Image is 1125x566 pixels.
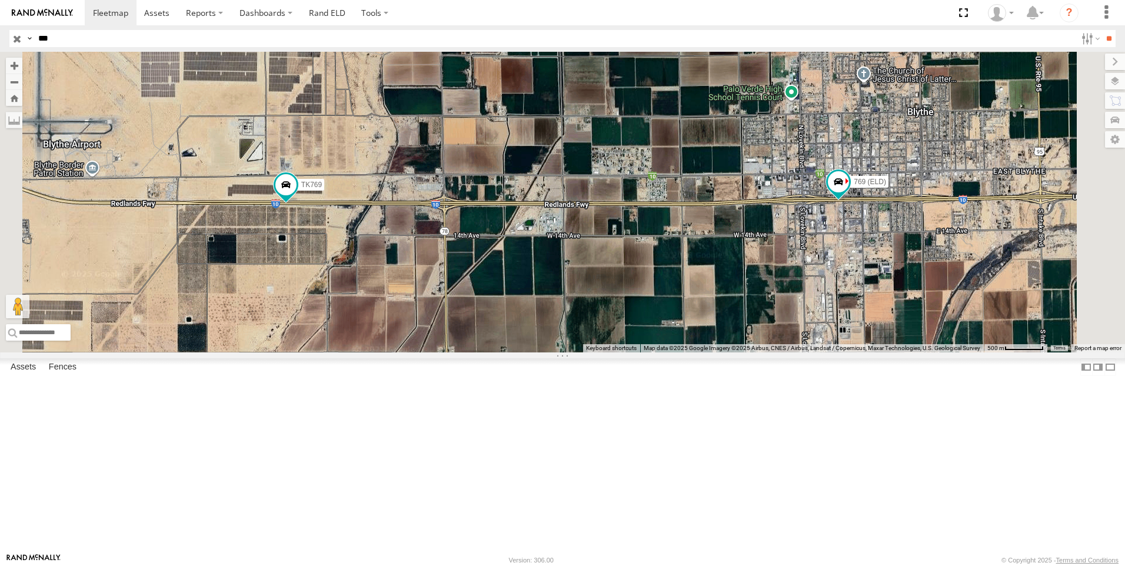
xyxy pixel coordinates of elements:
a: Terms (opens in new tab) [1053,346,1066,351]
button: Keyboard shortcuts [586,344,637,352]
div: © Copyright 2025 - [1001,557,1119,564]
span: TK769 [301,181,322,189]
a: Visit our Website [6,554,61,566]
label: Assets [5,359,42,375]
span: Map data ©2025 Google Imagery ©2025 Airbus, CNES / Airbus, Landsat / Copernicus, Maxar Technologi... [644,345,980,351]
i: ? [1060,4,1079,22]
label: Dock Summary Table to the Right [1092,358,1104,375]
label: Dock Summary Table to the Left [1080,358,1092,375]
label: Map Settings [1105,131,1125,148]
img: rand-logo.svg [12,9,73,17]
label: Hide Summary Table [1104,358,1116,375]
button: Zoom Home [6,90,22,106]
button: Drag Pegman onto the map to open Street View [6,295,29,318]
span: 769 (ELD) [854,177,886,185]
div: Version: 306.00 [509,557,554,564]
label: Fences [43,359,82,375]
button: Zoom in [6,58,22,74]
div: Norma Casillas [984,4,1018,22]
span: 500 m [987,345,1004,351]
label: Search Query [25,30,34,47]
button: Zoom out [6,74,22,90]
a: Terms and Conditions [1056,557,1119,564]
button: Map Scale: 500 m per 63 pixels [984,344,1047,352]
label: Search Filter Options [1077,30,1102,47]
label: Measure [6,112,22,128]
a: Report a map error [1074,345,1121,351]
